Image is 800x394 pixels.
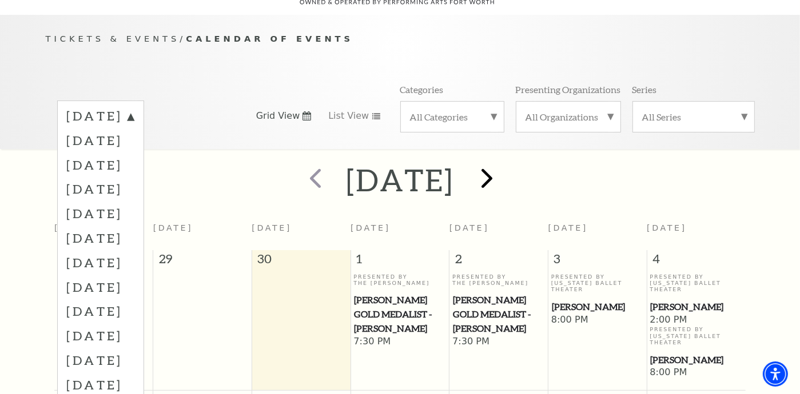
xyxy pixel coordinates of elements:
[650,353,742,367] span: [PERSON_NAME]
[650,300,742,314] span: [PERSON_NAME]
[67,299,134,323] label: [DATE]
[67,275,134,299] label: [DATE]
[252,250,351,273] span: 30
[551,274,644,293] p: Presented By [US_STATE] Ballet Theater
[526,111,611,123] label: All Organizations
[551,300,644,314] a: Peter Pan
[328,110,369,122] span: List View
[400,83,444,95] p: Categories
[650,314,743,327] span: 2:00 PM
[452,293,545,335] a: Cliburn Gold Medalist - Aristo Sham
[650,300,743,314] a: Peter Pan
[153,223,193,232] span: [DATE]
[548,223,588,232] span: [DATE]
[346,162,454,198] h2: [DATE]
[351,223,391,232] span: [DATE]
[67,128,134,152] label: [DATE]
[650,353,743,367] a: Peter Pan
[452,274,545,287] p: Presented By The [PERSON_NAME]
[353,274,446,287] p: Presented By The [PERSON_NAME]
[551,314,644,327] span: 8:00 PM
[54,250,153,273] span: 28
[632,83,657,95] p: Series
[67,176,134,201] label: [DATE]
[351,250,449,273] span: 1
[453,293,544,335] span: [PERSON_NAME] Gold Medalist - [PERSON_NAME]
[252,223,292,232] span: [DATE]
[353,293,446,335] a: Cliburn Gold Medalist - Aristo Sham
[516,83,621,95] p: Presenting Organizations
[67,152,134,177] label: [DATE]
[67,226,134,250] label: [DATE]
[642,111,745,123] label: All Series
[354,293,445,335] span: [PERSON_NAME] Gold Medalist - [PERSON_NAME]
[552,300,643,314] span: [PERSON_NAME]
[465,160,507,200] button: next
[186,34,353,43] span: Calendar of Events
[67,201,134,226] label: [DATE]
[46,32,755,46] p: /
[293,160,335,200] button: prev
[650,367,743,379] span: 8:00 PM
[153,250,252,273] span: 29
[647,250,746,273] span: 4
[256,110,300,122] span: Grid View
[410,111,495,123] label: All Categories
[647,223,687,232] span: [DATE]
[54,223,94,232] span: [DATE]
[650,326,743,345] p: Presented By [US_STATE] Ballet Theater
[67,323,134,348] label: [DATE]
[650,274,743,293] p: Presented By [US_STATE] Ballet Theater
[548,250,647,273] span: 3
[449,250,548,273] span: 2
[353,336,446,348] span: 7:30 PM
[452,336,545,348] span: 7:30 PM
[46,34,180,43] span: Tickets & Events
[67,250,134,275] label: [DATE]
[67,348,134,372] label: [DATE]
[763,361,788,387] div: Accessibility Menu
[67,107,134,128] label: [DATE]
[449,223,489,232] span: [DATE]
